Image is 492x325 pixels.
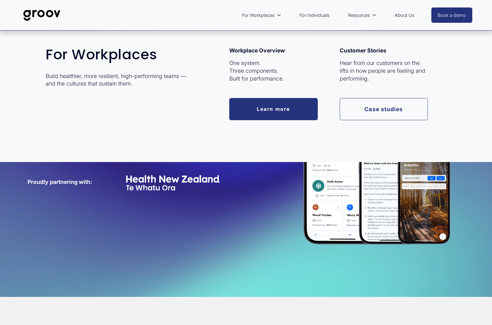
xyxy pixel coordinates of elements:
a: folder dropdown [345,8,380,22]
img: Groov | Unlock Human Potential at Work and in Life [20,5,64,26]
a: Book a demo [431,7,473,23]
a: Case studies [340,98,428,120]
strong: Workplace Overview [229,47,285,54]
h2: For Workplaces [46,47,189,62]
a: Learn more [229,98,318,120]
span: For Workplaces [242,11,274,19]
p: One system. Three components. Built for performance. [229,59,318,82]
a: About Us [392,8,417,22]
span: Resources [348,11,370,19]
a: folder dropdown [239,8,284,22]
p: Hear from our customers on the lifts in how people are feeling and performing. [340,59,428,82]
p: Build healthier, more resilient, high-performing teams — and the cultures that sustain them. [46,72,189,88]
strong: Customer Stories [340,47,386,54]
a: For Individuals [297,8,332,22]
